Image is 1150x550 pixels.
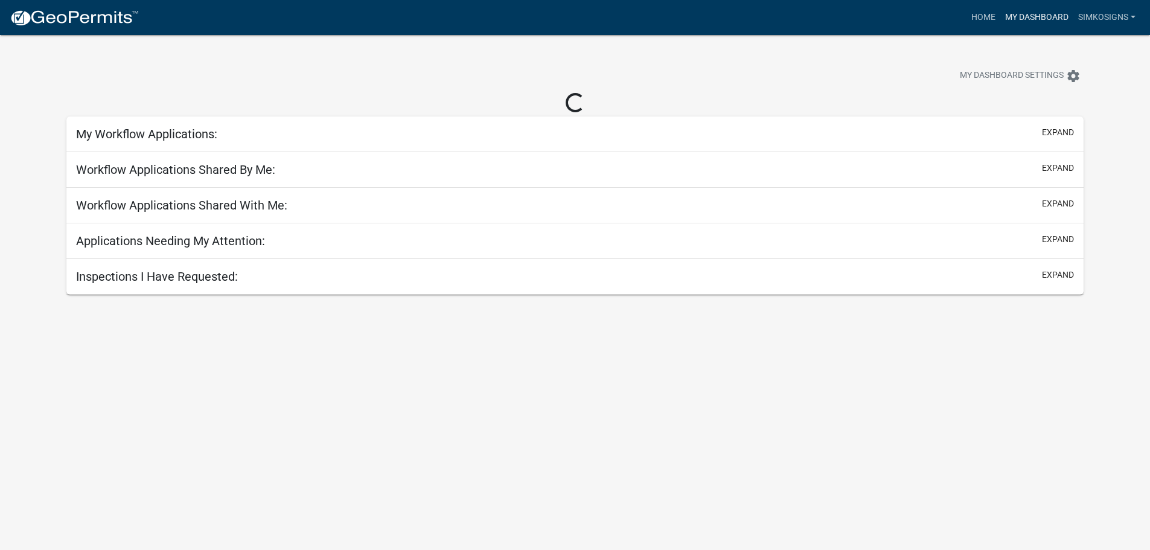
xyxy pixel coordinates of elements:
[76,198,287,213] h5: Workflow Applications Shared With Me:
[76,269,238,284] h5: Inspections I Have Requested:
[1042,126,1074,139] button: expand
[1042,233,1074,246] button: expand
[76,127,217,141] h5: My Workflow Applications:
[1042,162,1074,174] button: expand
[950,64,1090,88] button: My Dashboard Settingssettings
[1042,197,1074,210] button: expand
[1066,69,1081,83] i: settings
[76,162,275,177] h5: Workflow Applications Shared By Me:
[966,6,1000,29] a: Home
[960,69,1064,83] span: My Dashboard Settings
[1073,6,1140,29] a: simkosigns
[1042,269,1074,281] button: expand
[1000,6,1073,29] a: My Dashboard
[76,234,265,248] h5: Applications Needing My Attention:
